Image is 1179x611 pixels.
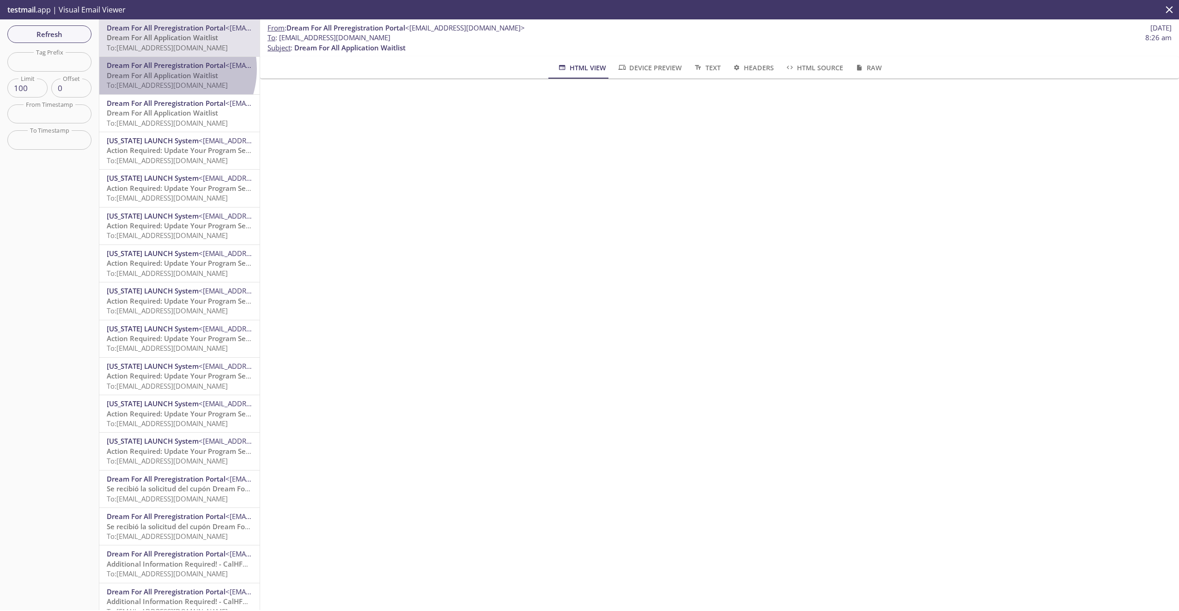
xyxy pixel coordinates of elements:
[286,23,405,32] span: Dream For All Preregistration Portal
[107,23,225,32] span: Dream For All Preregistration Portal
[99,170,260,207] div: [US_STATE] LAUNCH System<[EMAIL_ADDRESS][DOMAIN_NAME][US_STATE]>Action Required: Update Your Prog...
[99,320,260,357] div: [US_STATE] LAUNCH System<[EMAIL_ADDRESS][DOMAIN_NAME][US_STATE]>Action Required: Update Your Prog...
[267,33,1172,53] p: :
[267,23,285,32] span: From
[7,25,91,43] button: Refresh
[107,173,199,183] span: [US_STATE] LAUNCH System
[107,269,228,278] span: To: [EMAIL_ADDRESS][DOMAIN_NAME]
[1150,23,1172,33] span: [DATE]
[107,512,225,521] span: Dream For All Preregistration Portal
[107,399,199,408] span: [US_STATE] LAUNCH System
[107,522,327,531] span: Se recibió la solicitud del cupón Dream For All de la CalHFA. [DATE]
[107,436,199,446] span: [US_STATE] LAUNCH System
[199,211,354,220] span: <[EMAIL_ADDRESS][DOMAIN_NAME][US_STATE]>
[107,108,218,117] span: Dream For All Application Waitlist
[107,532,228,541] span: To: [EMAIL_ADDRESS][DOMAIN_NAME]
[199,173,354,183] span: <[EMAIL_ADDRESS][DOMAIN_NAME][US_STATE]>
[1145,33,1172,43] span: 8:26 am
[225,98,345,108] span: <[EMAIL_ADDRESS][DOMAIN_NAME]>
[693,62,720,73] span: Text
[199,399,354,408] span: <[EMAIL_ADDRESS][DOMAIN_NAME][US_STATE]>
[107,446,345,456] span: Action Required: Update Your Program Selection in [US_STATE] LAUNCH
[107,118,228,128] span: To: [EMAIL_ADDRESS][DOMAIN_NAME]
[107,98,225,108] span: Dream For All Preregistration Portal
[107,193,228,202] span: To: [EMAIL_ADDRESS][DOMAIN_NAME]
[107,484,327,493] span: Se recibió la solicitud del cupón Dream For All de la CalHFA. [DATE]
[107,549,225,558] span: Dream For All Preregistration Portal
[99,208,260,244] div: [US_STATE] LAUNCH System<[EMAIL_ADDRESS][DOMAIN_NAME][US_STATE]>Action Required: Update Your Prog...
[107,221,345,230] span: Action Required: Update Your Program Selection in [US_STATE] LAUNCH
[107,306,228,315] span: To: [EMAIL_ADDRESS][DOMAIN_NAME]
[107,211,199,220] span: [US_STATE] LAUNCH System
[107,587,225,596] span: Dream For All Preregistration Portal
[107,183,345,193] span: Action Required: Update Your Program Selection in [US_STATE] LAUNCH
[267,33,390,43] span: : [EMAIL_ADDRESS][DOMAIN_NAME]
[15,28,84,40] span: Refresh
[99,433,260,470] div: [US_STATE] LAUNCH System<[EMAIL_ADDRESS][DOMAIN_NAME][US_STATE]>Action Required: Update Your Prog...
[225,23,345,32] span: <[EMAIL_ADDRESS][DOMAIN_NAME]>
[225,587,345,596] span: <[EMAIL_ADDRESS][DOMAIN_NAME]>
[225,474,345,483] span: <[EMAIL_ADDRESS][DOMAIN_NAME]>
[785,62,843,73] span: HTML Source
[107,61,225,70] span: Dream For All Preregistration Portal
[99,282,260,319] div: [US_STATE] LAUNCH System<[EMAIL_ADDRESS][DOMAIN_NAME][US_STATE]>Action Required: Update Your Prog...
[107,286,199,295] span: [US_STATE] LAUNCH System
[107,71,218,80] span: Dream For All Application Waitlist
[107,371,345,380] span: Action Required: Update Your Program Selection in [US_STATE] LAUNCH
[617,62,682,73] span: Device Preview
[267,43,291,52] span: Subject
[107,409,345,418] span: Action Required: Update Your Program Selection in [US_STATE] LAUNCH
[405,23,525,32] span: <[EMAIL_ADDRESS][DOMAIN_NAME]>
[294,43,406,52] span: Dream For All Application Waitlist
[99,395,260,432] div: [US_STATE] LAUNCH System<[EMAIL_ADDRESS][DOMAIN_NAME][US_STATE]>Action Required: Update Your Prog...
[199,286,354,295] span: <[EMAIL_ADDRESS][DOMAIN_NAME][US_STATE]>
[267,23,525,33] span: :
[199,361,354,371] span: <[EMAIL_ADDRESS][DOMAIN_NAME][US_STATE]>
[107,474,225,483] span: Dream For All Preregistration Portal
[107,33,218,42] span: Dream For All Application Waitlist
[99,95,260,132] div: Dream For All Preregistration Portal<[EMAIL_ADDRESS][DOMAIN_NAME]>Dream For All Application Waitl...
[107,343,228,353] span: To: [EMAIL_ADDRESS][DOMAIN_NAME]
[199,324,354,333] span: <[EMAIL_ADDRESS][DOMAIN_NAME][US_STATE]>
[107,324,199,333] span: [US_STATE] LAUNCH System
[107,146,345,155] span: Action Required: Update Your Program Selection in [US_STATE] LAUNCH
[225,549,345,558] span: <[EMAIL_ADDRESS][DOMAIN_NAME]>
[107,494,228,503] span: To: [EMAIL_ADDRESS][DOMAIN_NAME]
[225,61,345,70] span: <[EMAIL_ADDRESS][DOMAIN_NAME]>
[107,456,228,465] span: To: [EMAIL_ADDRESS][DOMAIN_NAME]
[267,33,275,42] span: To
[107,249,199,258] span: [US_STATE] LAUNCH System
[199,249,354,258] span: <[EMAIL_ADDRESS][DOMAIN_NAME][US_STATE]>
[99,57,260,94] div: Dream For All Preregistration Portal<[EMAIL_ADDRESS][DOMAIN_NAME]>Dream For All Application Waitl...
[99,245,260,282] div: [US_STATE] LAUNCH System<[EMAIL_ADDRESS][DOMAIN_NAME][US_STATE]>Action Required: Update Your Prog...
[732,62,774,73] span: Headers
[107,258,345,268] span: Action Required: Update Your Program Selection in [US_STATE] LAUNCH
[107,334,345,343] span: Action Required: Update Your Program Selection in [US_STATE] LAUNCH
[107,156,228,165] span: To: [EMAIL_ADDRESS][DOMAIN_NAME]
[99,132,260,169] div: [US_STATE] LAUNCH System<[EMAIL_ADDRESS][DOMAIN_NAME][US_STATE]>Action Required: Update Your Prog...
[7,5,36,15] span: testmail
[854,62,881,73] span: Raw
[557,62,606,73] span: HTML View
[107,136,199,145] span: [US_STATE] LAUNCH System
[107,296,345,305] span: Action Required: Update Your Program Selection in [US_STATE] LAUNCH
[107,231,228,240] span: To: [EMAIL_ADDRESS][DOMAIN_NAME]
[107,559,286,568] span: Additional Information Required! - CalHFA Application
[107,419,228,428] span: To: [EMAIL_ADDRESS][DOMAIN_NAME]
[225,512,345,521] span: <[EMAIL_ADDRESS][DOMAIN_NAME]>
[99,470,260,507] div: Dream For All Preregistration Portal<[EMAIL_ADDRESS][DOMAIN_NAME]>Se recibió la solicitud del cup...
[107,597,286,606] span: Additional Information Required! - CalHFA Application
[107,80,228,90] span: To: [EMAIL_ADDRESS][DOMAIN_NAME]
[99,19,260,56] div: Dream For All Preregistration Portal<[EMAIL_ADDRESS][DOMAIN_NAME]>Dream For All Application Waitl...
[107,381,228,391] span: To: [EMAIL_ADDRESS][DOMAIN_NAME]
[107,43,228,52] span: To: [EMAIL_ADDRESS][DOMAIN_NAME]
[99,358,260,395] div: [US_STATE] LAUNCH System<[EMAIL_ADDRESS][DOMAIN_NAME][US_STATE]>Action Required: Update Your Prog...
[99,545,260,582] div: Dream For All Preregistration Portal<[EMAIL_ADDRESS][DOMAIN_NAME]>Additional Information Required...
[99,508,260,545] div: Dream For All Preregistration Portal<[EMAIL_ADDRESS][DOMAIN_NAME]>Se recibió la solicitud del cup...
[199,136,354,145] span: <[EMAIL_ADDRESS][DOMAIN_NAME][US_STATE]>
[199,436,354,446] span: <[EMAIL_ADDRESS][DOMAIN_NAME][US_STATE]>
[107,569,228,578] span: To: [EMAIL_ADDRESS][DOMAIN_NAME]
[107,361,199,371] span: [US_STATE] LAUNCH System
